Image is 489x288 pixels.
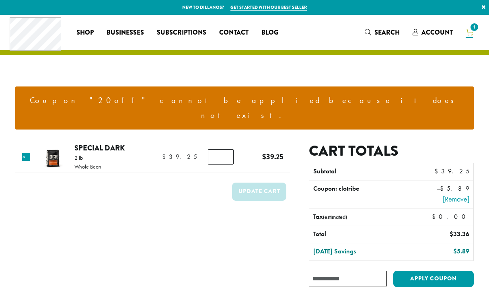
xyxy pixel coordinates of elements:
[434,167,441,175] span: $
[262,151,266,162] span: $
[219,28,249,38] span: Contact
[162,152,169,161] span: $
[432,212,439,221] span: $
[440,184,469,193] span: 5.89
[232,183,286,201] button: Update cart
[412,193,469,204] a: Remove clotribe coupon
[39,144,66,171] img: Special Dark
[74,164,101,169] p: Whole Bean
[309,209,425,226] th: Tax
[408,181,473,208] td: –
[450,230,453,238] span: $
[309,243,408,260] th: [DATE] Savings
[450,230,469,238] bdi: 33.36
[74,155,101,160] p: 2 lb
[432,212,469,221] bdi: 0.00
[22,153,30,161] a: Remove this item
[162,152,197,161] bdi: 39.25
[453,247,469,255] bdi: 5.89
[261,28,278,38] span: Blog
[358,26,406,39] a: Search
[157,28,206,38] span: Subscriptions
[74,142,125,153] a: Special Dark
[453,247,457,255] span: $
[309,163,408,180] th: Subtotal
[309,226,408,243] th: Total
[107,28,144,38] span: Businesses
[208,149,234,165] input: Product quantity
[323,214,347,220] small: (estimated)
[309,142,474,160] h2: Cart totals
[22,93,467,123] li: Coupon "20off" cannot be applied because it does not exist.
[230,4,307,11] a: Get started with our best seller
[309,181,408,208] th: Coupon: clotribe
[76,28,94,38] span: Shop
[70,26,100,39] a: Shop
[434,167,469,175] bdi: 39.25
[421,28,453,37] span: Account
[469,22,480,33] span: 1
[440,184,447,193] span: $
[393,271,474,287] button: Apply coupon
[262,151,284,162] bdi: 39.25
[374,28,400,37] span: Search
